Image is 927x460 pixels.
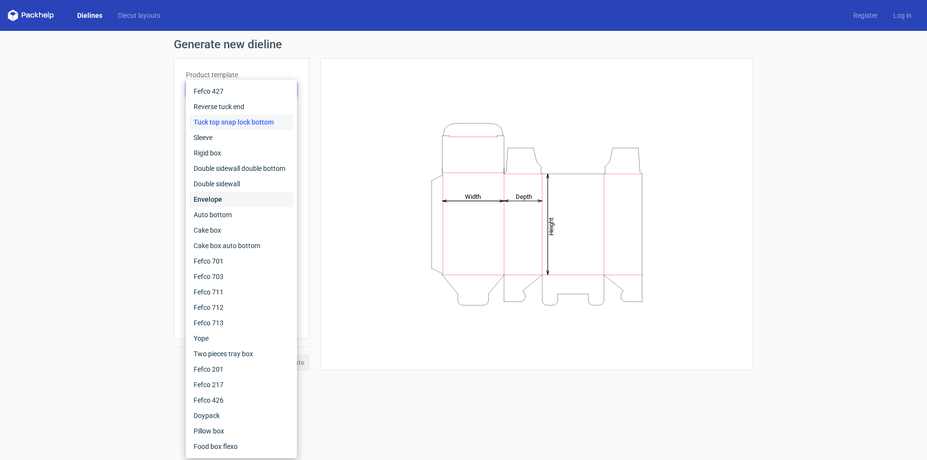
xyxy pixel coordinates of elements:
div: Double sidewall double bottom [190,161,293,176]
div: Fefco 426 [190,392,293,408]
a: Register [845,11,885,20]
tspan: Height [548,217,555,235]
label: Product template [186,70,297,80]
a: Dielines [70,11,110,20]
div: Fefco 701 [190,253,293,269]
h1: Generate new dieline [174,39,753,50]
div: Cake box auto bottom [190,238,293,253]
div: Fefco 703 [190,269,293,284]
div: Auto bottom [190,207,293,223]
div: Double sidewall [190,176,293,192]
div: Food box flexo [190,439,293,454]
a: Log in [885,11,919,20]
div: Rigid box [190,145,293,161]
div: Fefco 712 [190,300,293,315]
div: Fefco 713 [190,315,293,331]
div: Fefco 217 [190,377,293,392]
div: Sleeve [190,130,293,145]
div: Tuck top snap lock bottom [190,114,293,130]
div: Envelope [190,192,293,207]
div: Fefco 711 [190,284,293,300]
div: Cake box [190,223,293,238]
div: Two pieces tray box [190,346,293,362]
div: Reverse tuck end [190,99,293,114]
tspan: Width [465,193,481,200]
div: Fefco 201 [190,362,293,377]
tspan: Depth [516,193,532,200]
a: Diecut layouts [110,11,168,20]
div: Fefco 427 [190,84,293,99]
div: Yope [190,331,293,346]
div: Pillow box [190,423,293,439]
div: Doypack [190,408,293,423]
